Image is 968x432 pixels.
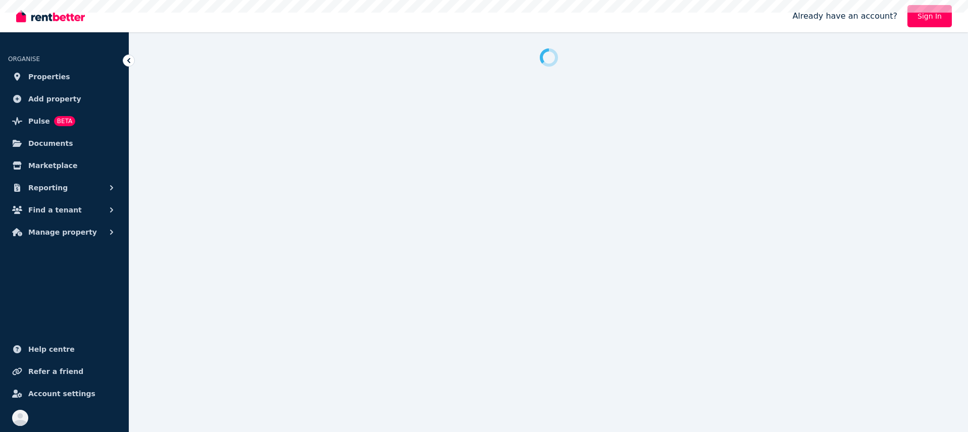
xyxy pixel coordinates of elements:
[8,361,121,382] a: Refer a friend
[28,388,95,400] span: Account settings
[28,226,97,238] span: Manage property
[8,384,121,404] a: Account settings
[28,137,73,149] span: Documents
[28,159,77,172] span: Marketplace
[8,222,121,242] button: Manage property
[792,10,897,22] span: Already have an account?
[28,365,83,377] span: Refer a friend
[16,9,85,24] img: RentBetter
[8,111,121,131] a: PulseBETA
[28,71,70,83] span: Properties
[8,89,121,109] a: Add property
[28,182,68,194] span: Reporting
[8,155,121,176] a: Marketplace
[8,56,40,63] span: ORGANISE
[8,67,121,87] a: Properties
[28,204,82,216] span: Find a tenant
[28,115,50,127] span: Pulse
[28,93,81,105] span: Add property
[8,200,121,220] button: Find a tenant
[8,178,121,198] button: Reporting
[8,133,121,153] a: Documents
[54,116,75,126] span: BETA
[8,339,121,359] a: Help centre
[907,5,952,27] a: Sign In
[28,343,75,355] span: Help centre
